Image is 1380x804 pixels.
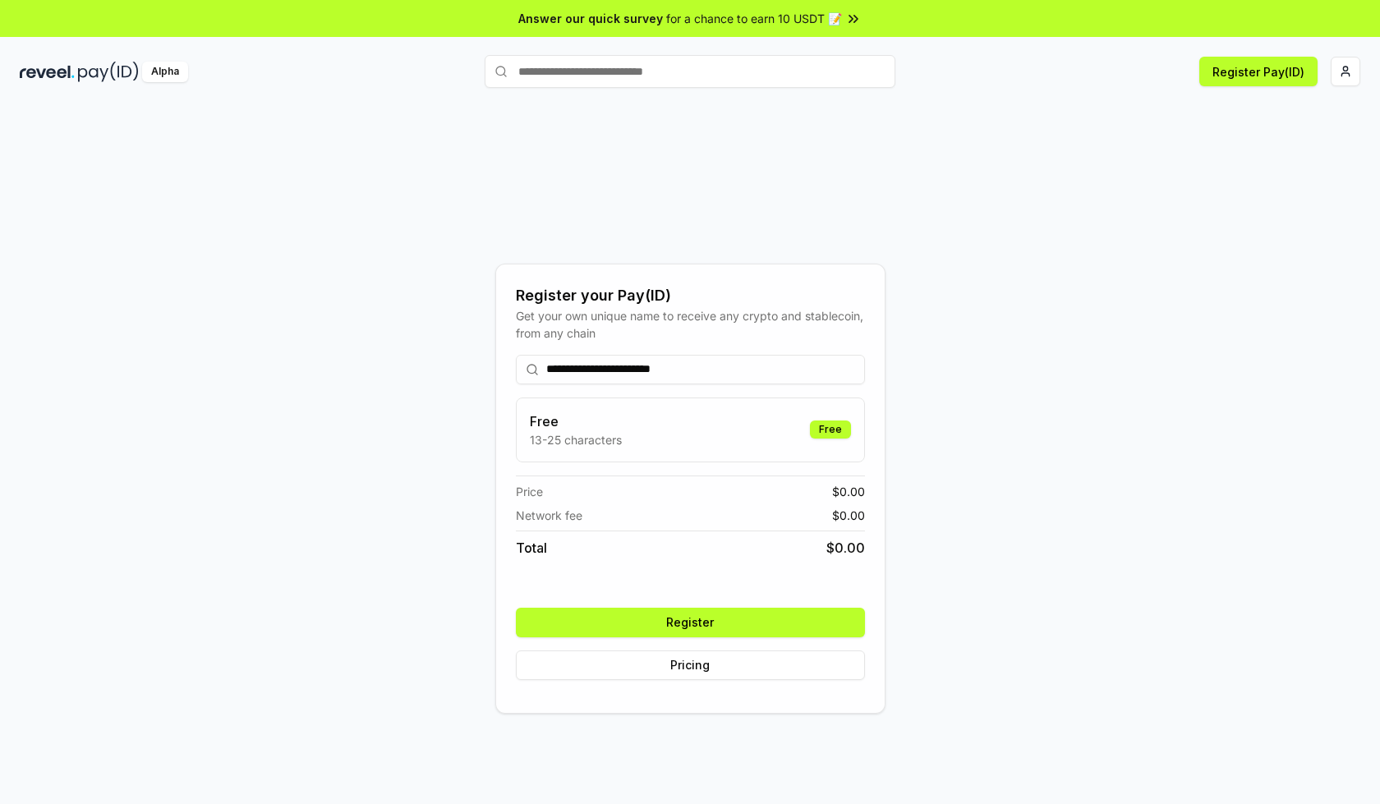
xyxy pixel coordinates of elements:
div: Register your Pay(ID) [516,284,865,307]
button: Pricing [516,650,865,680]
p: 13-25 characters [530,431,622,448]
button: Register Pay(ID) [1199,57,1318,86]
img: pay_id [78,62,139,82]
span: $ 0.00 [832,483,865,500]
div: Free [810,420,851,439]
span: Answer our quick survey [518,10,663,27]
span: $ 0.00 [826,538,865,558]
div: Get your own unique name to receive any crypto and stablecoin, from any chain [516,307,865,342]
button: Register [516,608,865,637]
div: Alpha [142,62,188,82]
h3: Free [530,411,622,431]
span: for a chance to earn 10 USDT 📝 [666,10,842,27]
img: reveel_dark [20,62,75,82]
span: Network fee [516,507,582,524]
span: $ 0.00 [832,507,865,524]
span: Total [516,538,547,558]
span: Price [516,483,543,500]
